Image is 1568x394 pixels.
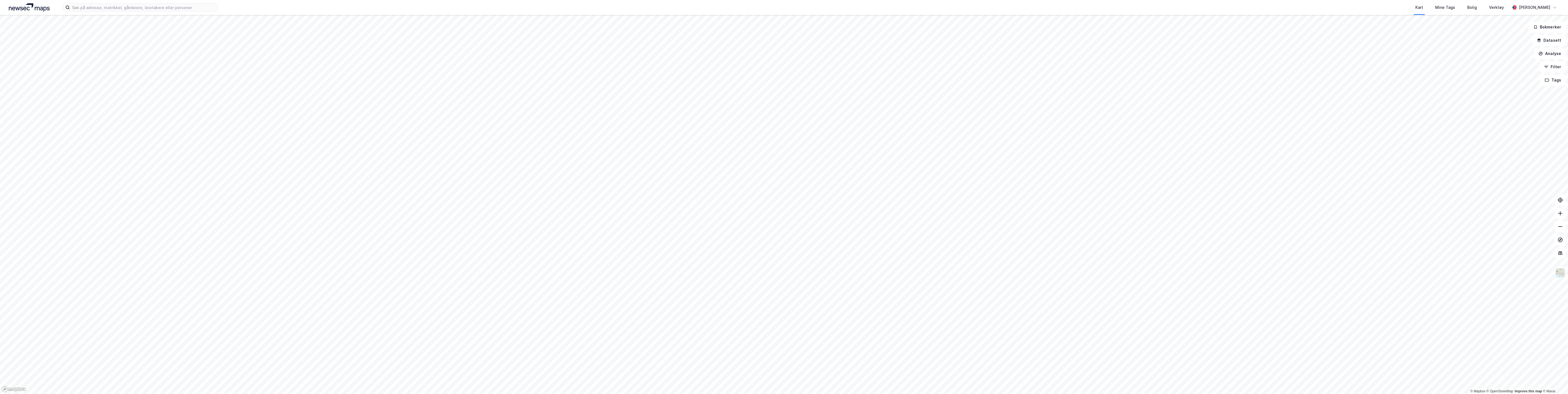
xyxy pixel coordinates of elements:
div: Bolig [1467,4,1477,11]
a: OpenStreetMap [1487,389,1513,393]
button: Datasett [1532,35,1566,46]
a: Mapbox homepage [2,386,26,392]
button: Tags [1540,75,1566,86]
div: [PERSON_NAME] [1519,4,1550,11]
button: Bokmerker [1529,22,1566,33]
div: Kart [1415,4,1423,11]
button: Analyse [1534,48,1566,59]
a: Mapbox [1470,389,1485,393]
a: Improve this map [1515,389,1542,393]
iframe: Chat Widget [1540,367,1568,394]
button: Filter [1539,61,1566,72]
div: Verktøy [1489,4,1504,11]
div: Kontrollprogram for chat [1540,367,1568,394]
div: Mine Tags [1435,4,1455,11]
input: Søk på adresse, matrikkel, gårdeiere, leietakere eller personer [70,3,217,12]
img: logo.a4113a55bc3d86da70a041830d287a7e.svg [9,3,50,12]
img: Z [1555,268,1566,278]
